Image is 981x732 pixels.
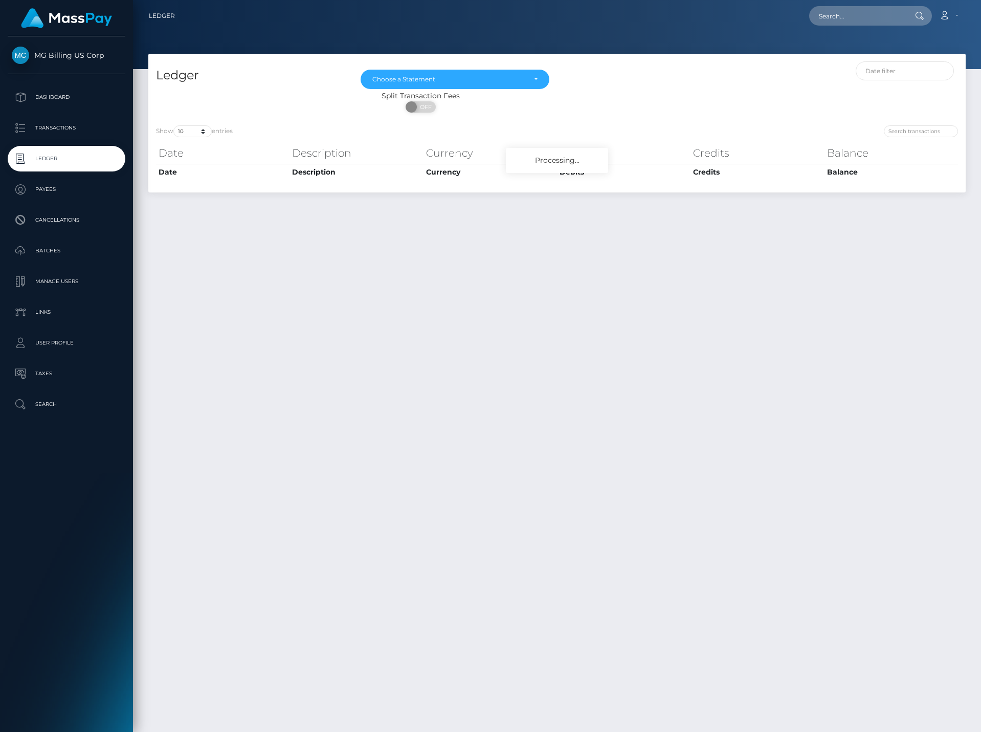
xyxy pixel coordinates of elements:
[12,120,121,136] p: Transactions
[12,243,121,259] p: Batches
[557,143,690,163] th: Debits
[289,164,423,180] th: Description
[12,151,121,166] p: Ledger
[8,361,125,386] a: Taxes
[148,91,693,101] div: Split Transaction Fees
[8,177,125,202] a: Payees
[8,51,125,60] span: MG Billing US Corp
[884,125,958,137] input: Search transactions
[8,330,125,356] a: User Profile
[12,335,121,351] p: User Profile
[12,212,121,228] p: Cancellations
[173,125,212,137] select: Showentries
[8,269,125,294] a: Manage Users
[156,143,289,163] th: Date
[12,182,121,197] p: Payees
[824,164,958,180] th: Balance
[21,8,112,28] img: MassPay Logo
[12,397,121,412] p: Search
[12,90,121,105] p: Dashboard
[8,299,125,325] a: Links
[149,5,175,27] a: Ledger
[156,67,345,84] h4: Ledger
[8,115,125,141] a: Transactions
[809,6,905,26] input: Search...
[423,143,557,163] th: Currency
[156,164,289,180] th: Date
[289,143,423,163] th: Description
[372,75,526,83] div: Choose a Statement
[856,61,954,80] input: Date filter
[690,164,824,180] th: Credits
[690,143,824,163] th: Credits
[12,274,121,289] p: Manage Users
[156,125,233,137] label: Show entries
[557,164,690,180] th: Debits
[12,366,121,381] p: Taxes
[8,392,125,417] a: Search
[12,305,121,320] p: Links
[8,146,125,171] a: Ledger
[411,101,437,113] span: OFF
[12,47,29,64] img: MG Billing US Corp
[8,84,125,110] a: Dashboard
[8,207,125,233] a: Cancellations
[506,148,608,173] div: Processing...
[423,164,557,180] th: Currency
[8,238,125,264] a: Batches
[824,143,958,163] th: Balance
[361,70,550,89] button: Choose a Statement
